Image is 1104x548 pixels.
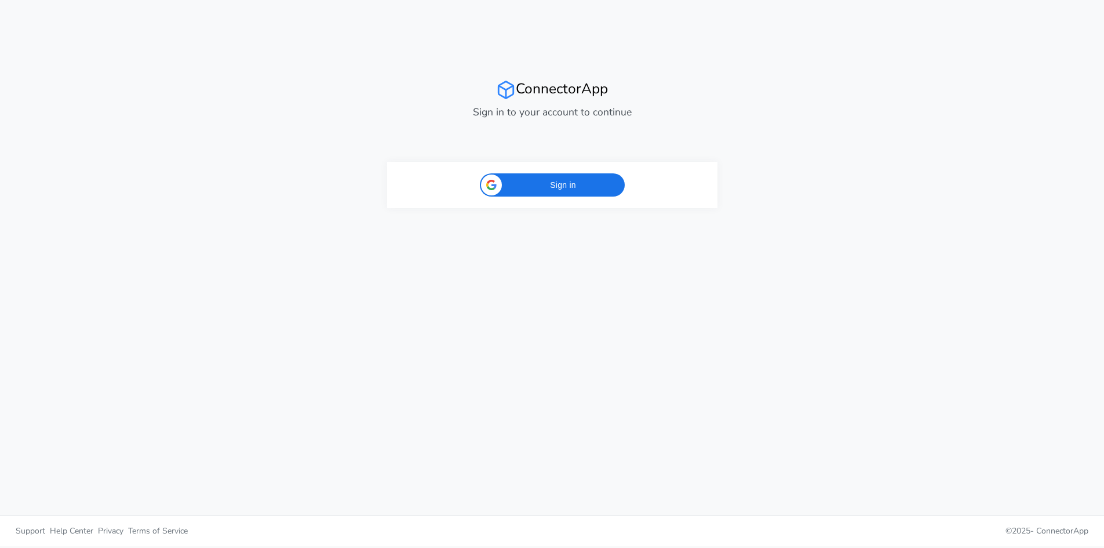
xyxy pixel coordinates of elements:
span: Support [16,525,45,536]
p: Sign in to your account to continue [387,104,717,119]
p: © 2025 - [561,525,1089,537]
span: ConnectorApp [1036,525,1088,536]
span: Terms of Service [128,525,188,536]
div: Sign in [480,173,625,197]
h2: ConnectorApp [387,80,717,100]
span: Help Center [50,525,93,536]
span: Privacy [98,525,123,536]
span: Sign in [509,179,618,191]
